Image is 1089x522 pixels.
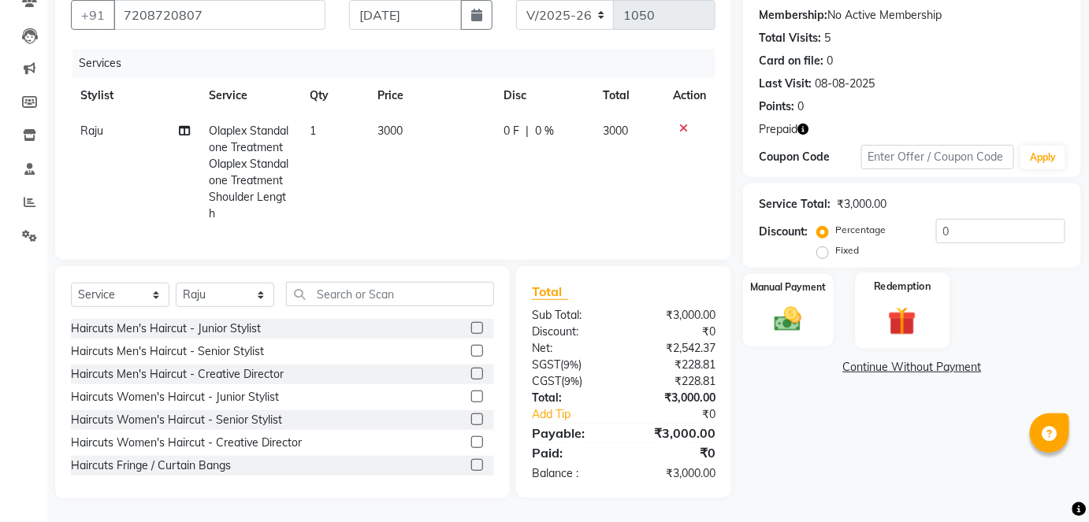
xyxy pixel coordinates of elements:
div: Haircuts Women's Haircut - Creative Director [71,435,302,451]
div: Payable: [520,424,624,442]
div: ( ) [520,357,624,373]
div: Card on file: [759,53,823,69]
span: 9% [564,375,579,387]
th: Qty [301,78,369,113]
span: 9% [563,358,578,371]
th: Stylist [71,78,199,113]
img: _cash.svg [766,304,810,335]
th: Action [663,78,715,113]
div: Membership: [759,7,827,24]
div: Discount: [759,224,808,240]
th: Total [594,78,663,113]
label: Fixed [835,243,859,257]
div: Net: [520,340,624,357]
div: ₹228.81 [623,357,727,373]
th: Price [368,78,494,113]
span: 0 F [504,123,519,139]
div: Services [72,49,727,78]
label: Percentage [835,223,886,237]
span: Olaplex Standalone Treatment Olaplex Standalone Treatment Shoulder Length [209,124,288,220]
div: ₹0 [641,406,727,423]
div: 0 [827,53,833,69]
img: _gift.svg [879,303,925,339]
span: Total [532,283,568,300]
div: Haircuts Fringe / Curtain Bangs [71,457,231,474]
div: ₹0 [623,443,727,462]
input: Enter Offer / Coupon Code [861,145,1015,169]
div: Haircuts Men's Haircut - Creative Director [71,366,284,383]
div: ₹0 [623,324,727,340]
div: Last Visit: [759,76,812,92]
div: ₹3,000.00 [623,465,727,482]
div: Coupon Code [759,149,861,165]
label: Redemption [874,279,931,294]
div: Balance : [520,465,624,482]
span: Raju [80,124,103,138]
input: Search or Scan [286,282,494,306]
span: CGST [532,374,561,388]
div: No Active Membership [759,7,1065,24]
span: 0 % [535,123,554,139]
span: SGST [532,357,560,372]
button: Apply [1020,146,1065,169]
div: Paid: [520,443,624,462]
div: Total Visits: [759,30,821,46]
div: ₹2,542.37 [623,340,727,357]
label: Manual Payment [750,280,826,294]
div: ₹3,000.00 [623,424,727,442]
div: Haircuts Men's Haircut - Senior Stylist [71,343,264,360]
div: Total: [520,390,624,406]
div: 5 [824,30,831,46]
div: ₹3,000.00 [623,390,727,406]
span: 3000 [604,124,629,138]
a: Continue Without Payment [746,359,1078,376]
span: | [526,123,529,139]
div: ₹228.81 [623,373,727,390]
div: Haircuts Women's Haircut - Junior Stylist [71,389,279,405]
div: Haircuts Men's Haircut - Junior Stylist [71,320,261,337]
span: Prepaid [759,121,797,138]
div: 0 [797,98,804,115]
div: Service Total: [759,196,831,213]
th: Disc [494,78,593,113]
div: Discount: [520,324,624,340]
a: Add Tip [520,406,641,423]
div: ₹3,000.00 [623,307,727,324]
th: Service [199,78,301,113]
span: 1 [310,124,317,138]
div: ₹3,000.00 [837,196,886,213]
div: Sub Total: [520,307,624,324]
span: 3000 [377,124,403,138]
div: Points: [759,98,794,115]
div: ( ) [520,373,624,390]
div: Haircuts Women's Haircut - Senior Stylist [71,412,282,428]
div: 08-08-2025 [815,76,875,92]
